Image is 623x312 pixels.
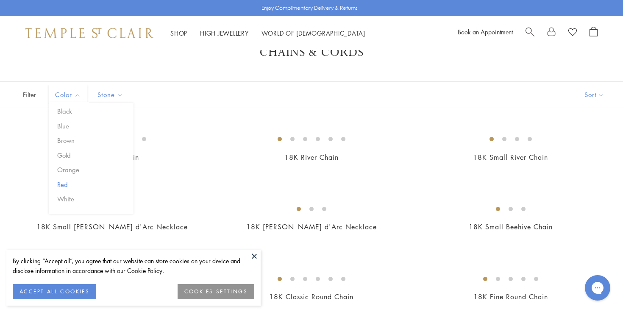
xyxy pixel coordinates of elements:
button: Color [49,85,87,104]
a: Book an Appointment [458,28,513,36]
iframe: Gorgias live chat messenger [581,272,615,304]
span: Color [51,89,87,100]
nav: Main navigation [170,28,365,39]
a: Open Shopping Bag [590,27,598,39]
h1: Chains & Cords [34,45,589,60]
a: Search [526,27,534,39]
button: Stone [91,85,130,104]
a: World of [DEMOGRAPHIC_DATA]World of [DEMOGRAPHIC_DATA] [261,29,365,37]
img: Temple St. Clair [25,28,153,38]
a: View Wishlist [568,27,577,39]
a: 18K River Chain [284,153,339,162]
a: ShopShop [170,29,187,37]
a: 18K Classic Round Chain [269,292,353,301]
a: High JewelleryHigh Jewellery [200,29,249,37]
button: Show sort by [565,82,623,108]
a: 18K [PERSON_NAME] d'Arc Necklace [246,222,377,231]
span: Stone [93,89,130,100]
button: COOKIES SETTINGS [178,284,254,299]
p: Enjoy Complimentary Delivery & Returns [261,4,358,12]
div: By clicking “Accept all”, you agree that our website can store cookies on your device and disclos... [13,256,254,276]
a: 18K Small [PERSON_NAME] d'Arc Necklace [36,222,188,231]
button: ACCEPT ALL COOKIES [13,284,96,299]
a: 18K Fine Round Chain [473,292,548,301]
a: 18K Small Beehive Chain [469,222,553,231]
a: 18K Small River Chain [473,153,548,162]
